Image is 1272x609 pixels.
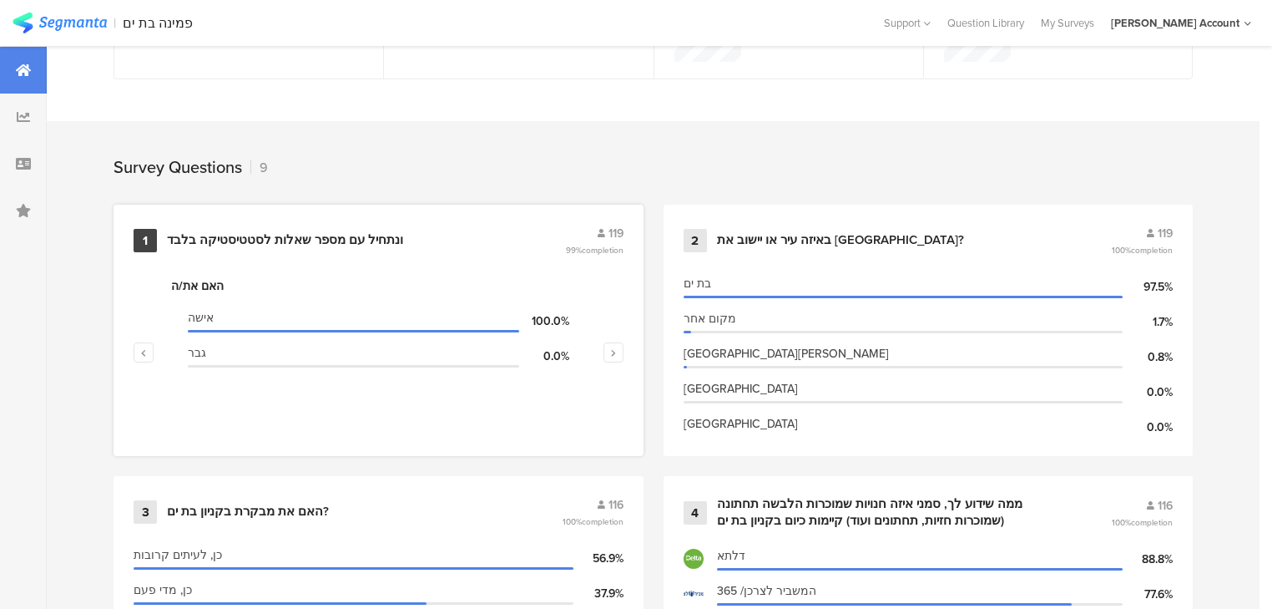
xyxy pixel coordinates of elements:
[684,584,704,604] img: d3718dnoaommpf.cloudfront.net%2Fitem%2F6016b4b9d4d9161f331e.jpg
[134,581,192,599] span: כן, מדי פעם
[684,549,704,569] img: d3718dnoaommpf.cloudfront.net%2Fitem%2F18733d481a8079a40bd2.png
[114,13,116,33] div: |
[684,345,889,363] span: [GEOGRAPHIC_DATA][PERSON_NAME]
[13,13,107,33] img: segmanta logo
[1112,244,1173,256] span: 100%
[171,277,586,295] div: האם את/ה
[1123,383,1173,401] div: 0.0%
[519,312,569,330] div: 100.0%
[717,582,816,600] span: המשביר לצרכן/ 365
[684,501,707,525] div: 4
[188,344,206,362] span: גבר
[1032,15,1103,31] a: My Surveys
[573,550,623,567] div: 56.9%
[167,504,329,520] div: האם את מבקרת בקניון בת ים?
[1123,551,1173,568] div: 88.8%
[608,496,623,514] span: 116
[134,229,157,252] div: 1
[1123,278,1173,296] div: 97.5%
[1131,244,1173,256] span: completion
[188,309,214,327] span: אישה
[134,500,157,524] div: 3
[717,232,964,249] div: באיזה עיר או יישוב את [GEOGRAPHIC_DATA]?
[134,546,222,564] span: כן, לעיתים קרובות
[563,515,623,528] span: 100%
[1123,419,1173,436] div: 0.0%
[582,515,623,528] span: completion
[123,15,193,31] div: פמינה בת ים
[1123,313,1173,331] div: 1.7%
[684,415,798,433] span: [GEOGRAPHIC_DATA]
[250,158,268,177] div: 9
[167,232,403,249] div: ונתחיל עם מספר שאלות לסטטיסטיקה בלבד
[1123,586,1173,603] div: 77.6%
[939,15,1032,31] a: Question Library
[684,229,707,252] div: 2
[684,310,736,327] span: מקום אחר
[519,348,569,365] div: 0.0%
[1111,15,1239,31] div: [PERSON_NAME] Account
[1158,225,1173,242] span: 119
[1131,516,1173,529] span: completion
[884,10,931,36] div: Support
[1158,497,1173,515] span: 116
[717,496,1072,529] div: ממה שידוע לך, סמני איזה חנויות שמוכרות הלבשה תחתונה (שמוכרות חזיות, תחתונים ועוד) קיימות כיום בקנ...
[684,380,798,398] span: [GEOGRAPHIC_DATA]
[582,244,623,256] span: completion
[573,585,623,602] div: 37.9%
[1123,348,1173,366] div: 0.8%
[608,225,623,242] span: 119
[717,547,745,565] span: דלתא
[114,155,242,180] div: Survey Questions
[1112,516,1173,529] span: 100%
[684,275,711,292] span: בת ים
[566,244,623,256] span: 99%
